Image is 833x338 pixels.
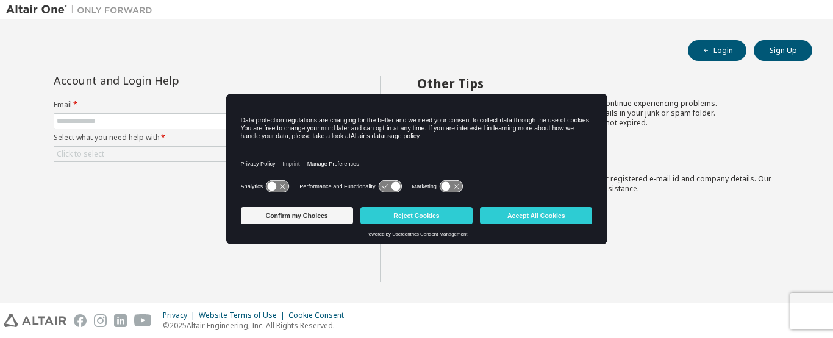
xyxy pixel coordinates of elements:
[417,76,791,91] h2: Other Tips
[54,76,276,85] div: Account and Login Help
[754,40,812,61] button: Sign Up
[163,311,199,320] div: Privacy
[134,314,152,327] img: youtube.svg
[6,4,159,16] img: Altair One
[199,311,288,320] div: Website Terms of Use
[54,147,331,161] div: Click to select
[288,311,351,320] div: Cookie Consent
[163,320,351,331] p: © 2025 Altair Engineering, Inc. All Rights Reserved.
[4,314,66,327] img: altair_logo.svg
[688,40,746,61] button: Login
[94,314,107,327] img: instagram.svg
[54,133,332,143] label: Select what you need help with
[74,314,87,327] img: facebook.svg
[114,314,127,327] img: linkedin.svg
[54,100,332,110] label: Email
[57,149,104,159] div: Click to select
